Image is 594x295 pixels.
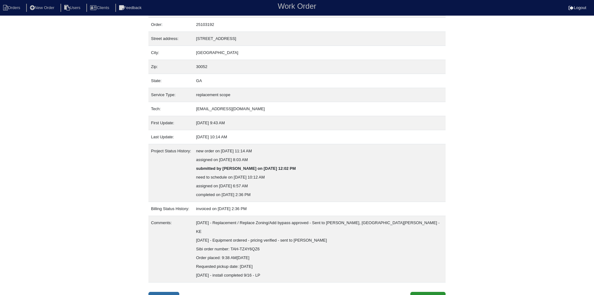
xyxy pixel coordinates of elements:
[196,182,443,190] div: assigned on [DATE] 6:57 AM
[194,32,446,46] td: [STREET_ADDRESS]
[194,46,446,60] td: [GEOGRAPHIC_DATA]
[194,102,446,116] td: [EMAIL_ADDRESS][DOMAIN_NAME]
[568,5,586,10] a: Logout
[148,32,194,46] td: Street address:
[148,130,194,144] td: Last Update:
[26,5,59,10] a: New Order
[196,164,443,173] div: submitted by [PERSON_NAME] on [DATE] 12:02 PM
[194,88,446,102] td: replacement scope
[115,4,147,12] li: Feedback
[196,155,443,164] div: assigned on [DATE] 8:03 AM
[194,18,446,32] td: 25103192
[148,216,194,283] td: Comments:
[86,5,114,10] a: Clients
[148,46,194,60] td: City:
[194,216,446,283] td: [DATE] - Replacement / Replace Zoning/Add bypass approved - Sent to [PERSON_NAME], [GEOGRAPHIC_DA...
[196,190,443,199] div: completed on [DATE] 2:36 PM
[196,173,443,182] div: need to schedule on [DATE] 10:12 AM
[196,147,443,155] div: new order on [DATE] 11:14 AM
[148,18,194,32] td: Order:
[148,202,194,216] td: Billing Status History:
[194,116,446,130] td: [DATE] 9:43 AM
[148,102,194,116] td: Tech:
[196,204,443,213] div: invoiced on [DATE] 2:36 PM
[148,60,194,74] td: Zip:
[194,60,446,74] td: 30052
[148,74,194,88] td: State:
[194,74,446,88] td: GA
[148,88,194,102] td: Service Type:
[148,144,194,202] td: Project Status History:
[86,4,114,12] li: Clients
[60,5,85,10] a: Users
[26,4,59,12] li: New Order
[194,130,446,144] td: [DATE] 10:14 AM
[60,4,85,12] li: Users
[148,116,194,130] td: First Update:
